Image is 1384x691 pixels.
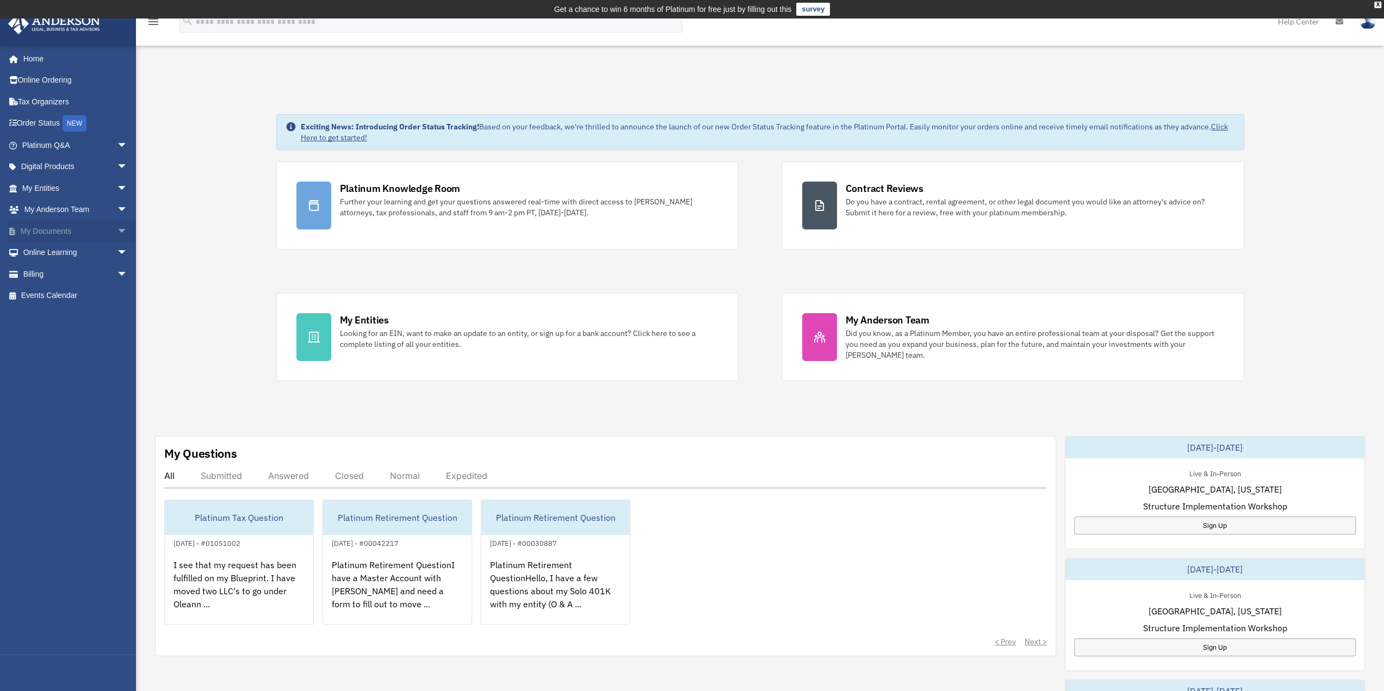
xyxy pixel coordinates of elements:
[340,182,461,195] div: Platinum Knowledge Room
[5,13,103,34] img: Anderson Advisors Platinum Portal
[117,220,139,242] span: arrow_drop_down
[117,263,139,285] span: arrow_drop_down
[340,328,718,350] div: Looking for an EIN, want to make an update to an entity, or sign up for a bank account? Click her...
[117,242,139,264] span: arrow_drop_down
[1148,483,1281,496] span: [GEOGRAPHIC_DATA], [US_STATE]
[1180,467,1249,478] div: Live & In-Person
[164,445,237,462] div: My Questions
[8,134,144,156] a: Platinum Q&Aarrow_drop_down
[164,470,175,481] div: All
[554,3,792,16] div: Get a chance to win 6 months of Platinum for free just by filling out this
[446,470,487,481] div: Expedited
[63,115,86,132] div: NEW
[846,196,1224,218] div: Do you have a contract, rental agreement, or other legal document you would like an attorney's ad...
[340,196,718,218] div: Further your learning and get your questions answered real-time with direct access to [PERSON_NAM...
[147,19,160,28] a: menu
[846,313,929,327] div: My Anderson Team
[481,550,630,634] div: Platinum Retirement QuestionHello, I have a few questions about my Solo 401K with my entity (O & ...
[1065,437,1364,458] div: [DATE]-[DATE]
[1074,638,1356,656] a: Sign Up
[165,500,313,535] div: Platinum Tax Question
[481,500,630,625] a: Platinum Retirement Question[DATE] - #00030887Platinum Retirement QuestionHello, I have a few que...
[147,15,160,28] i: menu
[301,122,479,132] strong: Exciting News: Introducing Order Status Tracking!
[301,122,1228,142] a: Click Here to get started!
[8,156,144,178] a: Digital Productsarrow_drop_down
[201,470,242,481] div: Submitted
[1143,621,1287,634] span: Structure Implementation Workshop
[481,500,630,535] div: Platinum Retirement Question
[782,293,1244,381] a: My Anderson Team Did you know, as a Platinum Member, you have an entire professional team at your...
[782,161,1244,250] a: Contract Reviews Do you have a contract, rental agreement, or other legal document you would like...
[1065,558,1364,580] div: [DATE]-[DATE]
[165,550,313,634] div: I see that my request has been fulfilled on my Blueprint. I have moved two LLC's to go under Olea...
[8,48,139,70] a: Home
[1143,500,1287,513] span: Structure Implementation Workshop
[182,15,194,27] i: search
[8,91,144,113] a: Tax Organizers
[165,537,249,548] div: [DATE] - #01051002
[8,242,144,264] a: Online Learningarrow_drop_down
[323,550,471,634] div: Platinum Retirement QuestionI have a Master Account with [PERSON_NAME] and need a form to fill ou...
[323,500,471,535] div: Platinum Retirement Question
[323,537,407,548] div: [DATE] - #00042217
[1360,14,1376,29] img: User Pic
[1180,589,1249,600] div: Live & In-Person
[846,182,923,195] div: Contract Reviews
[846,328,1224,360] div: Did you know, as a Platinum Member, you have an entire professional team at your disposal? Get th...
[796,3,830,16] a: survey
[481,537,566,548] div: [DATE] - #00030887
[390,470,420,481] div: Normal
[268,470,309,481] div: Answered
[117,134,139,157] span: arrow_drop_down
[8,220,144,242] a: My Documentsarrow_drop_down
[340,313,389,327] div: My Entities
[1374,2,1381,8] div: close
[322,500,472,625] a: Platinum Retirement Question[DATE] - #00042217Platinum Retirement QuestionI have a Master Account...
[8,199,144,221] a: My Anderson Teamarrow_drop_down
[8,263,144,285] a: Billingarrow_drop_down
[335,470,364,481] div: Closed
[8,177,144,199] a: My Entitiesarrow_drop_down
[276,161,738,250] a: Platinum Knowledge Room Further your learning and get your questions answered real-time with dire...
[117,199,139,221] span: arrow_drop_down
[117,156,139,178] span: arrow_drop_down
[8,70,144,91] a: Online Ordering
[276,293,738,381] a: My Entities Looking for an EIN, want to make an update to an entity, or sign up for a bank accoun...
[117,177,139,200] span: arrow_drop_down
[301,121,1235,143] div: Based on your feedback, we're thrilled to announce the launch of our new Order Status Tracking fe...
[8,285,144,307] a: Events Calendar
[1148,605,1281,618] span: [GEOGRAPHIC_DATA], [US_STATE]
[8,113,144,135] a: Order StatusNEW
[164,500,314,625] a: Platinum Tax Question[DATE] - #01051002I see that my request has been fulfilled on my Blueprint. ...
[1074,516,1356,534] a: Sign Up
